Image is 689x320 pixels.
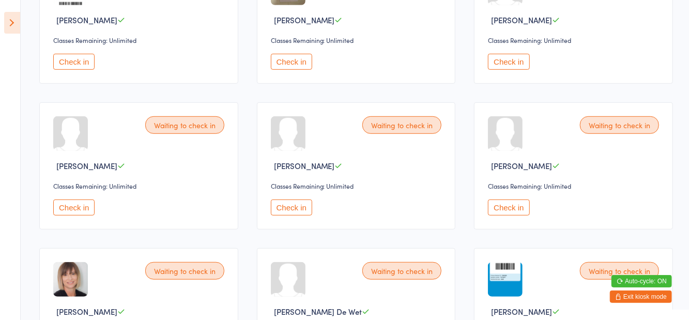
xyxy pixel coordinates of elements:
[53,200,95,216] button: Check in
[271,36,445,44] div: Classes Remaining: Unlimited
[53,36,227,44] div: Classes Remaining: Unlimited
[56,160,117,171] span: [PERSON_NAME]
[53,181,227,190] div: Classes Remaining: Unlimited
[145,262,224,280] div: Waiting to check in
[274,160,335,171] span: [PERSON_NAME]
[611,275,672,287] button: Auto-cycle: ON
[271,54,312,70] button: Check in
[610,291,672,303] button: Exit kiosk mode
[271,181,445,190] div: Classes Remaining: Unlimited
[274,306,362,317] span: [PERSON_NAME] De Wet
[488,181,662,190] div: Classes Remaining: Unlimited
[488,36,662,44] div: Classes Remaining: Unlimited
[145,116,224,134] div: Waiting to check in
[488,54,529,70] button: Check in
[362,116,441,134] div: Waiting to check in
[53,262,88,297] img: image1719217425.png
[274,14,335,25] span: [PERSON_NAME]
[271,200,312,216] button: Check in
[53,54,95,70] button: Check in
[488,200,529,216] button: Check in
[488,262,523,297] img: image1759879271.png
[491,306,552,317] span: [PERSON_NAME]
[56,306,117,317] span: [PERSON_NAME]
[56,14,117,25] span: [PERSON_NAME]
[580,116,659,134] div: Waiting to check in
[362,262,441,280] div: Waiting to check in
[491,14,552,25] span: [PERSON_NAME]
[580,262,659,280] div: Waiting to check in
[491,160,552,171] span: [PERSON_NAME]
